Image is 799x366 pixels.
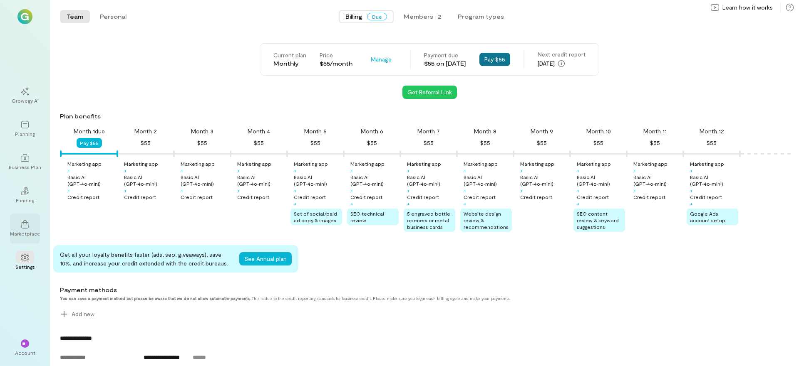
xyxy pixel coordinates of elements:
span: Due [367,13,387,20]
span: Website design review & recommendations [464,211,509,230]
div: Price [320,51,352,59]
button: Manage [366,53,397,66]
a: Settings [10,247,40,277]
div: + [520,187,523,194]
div: Marketing app [577,160,611,167]
div: Payment methods [60,286,722,294]
button: BillingDue [339,10,394,23]
div: Month 8 [474,127,496,135]
div: + [690,200,693,207]
div: Marketing app [633,160,667,167]
div: + [407,187,410,194]
div: $55 [593,138,603,148]
div: Members · 2 [404,12,441,21]
div: Basic AI (GPT‑4o‑mini) [520,174,568,187]
div: Settings [15,263,35,270]
button: Team [60,10,90,23]
div: + [124,187,127,194]
div: Account [15,349,35,356]
div: + [350,167,353,174]
div: Basic AI (GPT‑4o‑mini) [633,174,682,187]
div: + [237,167,240,174]
span: 5 engraved bottle openers or metal business cards [407,211,450,230]
div: Current plan [273,51,306,59]
span: Manage [371,55,392,64]
div: Credit report [633,194,665,200]
div: + [350,200,353,207]
div: Plan benefits [60,112,796,120]
div: Marketing app [67,160,102,167]
div: $55 [141,138,151,148]
a: Growegy AI [10,81,40,111]
div: Month 12 [700,127,724,135]
div: + [237,187,240,194]
a: Funding [10,180,40,210]
div: + [67,167,70,174]
div: Credit report [464,194,496,200]
button: See Annual plan [239,252,292,265]
div: Marketing app [407,160,441,167]
div: $55 [197,138,207,148]
div: $55 on [DATE] [424,59,466,68]
span: Billing [345,12,362,21]
div: Basic AI (GPT‑4o‑mini) [350,174,399,187]
div: + [633,167,636,174]
div: Marketing app [294,160,328,167]
div: Next credit report [538,50,586,59]
a: Business Plan [10,147,40,177]
div: Credit report [350,194,382,200]
div: + [407,200,410,207]
div: Basic AI (GPT‑4o‑mini) [407,174,455,187]
div: Month 7 [417,127,440,135]
div: [DATE] [538,59,586,69]
button: Program types [451,10,511,23]
div: Month 4 [248,127,270,135]
div: + [464,167,466,174]
div: Credit report [520,194,552,200]
div: + [577,167,580,174]
div: + [67,187,70,194]
div: + [407,167,410,174]
div: + [633,187,636,194]
div: Month 11 [643,127,667,135]
div: Marketing app [464,160,498,167]
button: Get Referral Link [402,86,457,99]
div: $55 [480,138,490,148]
div: Marketing app [237,160,271,167]
div: Month 2 [134,127,157,135]
div: $55 [367,138,377,148]
div: Credit report [124,194,156,200]
div: + [294,187,297,194]
div: + [181,167,184,174]
button: Pay $55 [77,138,102,148]
span: SEO content review & keyword suggestions [577,211,619,230]
div: Month 6 [361,127,383,135]
div: Basic AI (GPT‑4o‑mini) [464,174,512,187]
a: Marketplace [10,214,40,243]
div: $55 [650,138,660,148]
div: Growegy AI [12,97,39,104]
strong: You can save a payment method but please be aware that we do not allow automatic payments. [60,296,251,301]
div: $55/month [320,59,352,68]
div: Basic AI (GPT‑4o‑mini) [577,174,625,187]
div: + [577,200,580,207]
div: + [464,200,466,207]
div: Credit report [294,194,326,200]
div: + [350,187,353,194]
div: Basic AI (GPT‑4o‑mini) [124,174,172,187]
div: Basic AI (GPT‑4o‑mini) [237,174,285,187]
div: Marketing app [124,160,158,167]
div: Marketplace [10,230,40,237]
div: + [124,167,127,174]
div: Basic AI (GPT‑4o‑mini) [181,174,229,187]
div: $55 [537,138,547,148]
div: + [577,187,580,194]
div: Payment due [424,51,466,59]
div: $55 [707,138,717,148]
div: + [294,167,297,174]
button: Pay $55 [479,53,510,66]
div: Planning [15,130,35,137]
div: Marketing app [690,160,724,167]
div: Marketing app [350,160,385,167]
